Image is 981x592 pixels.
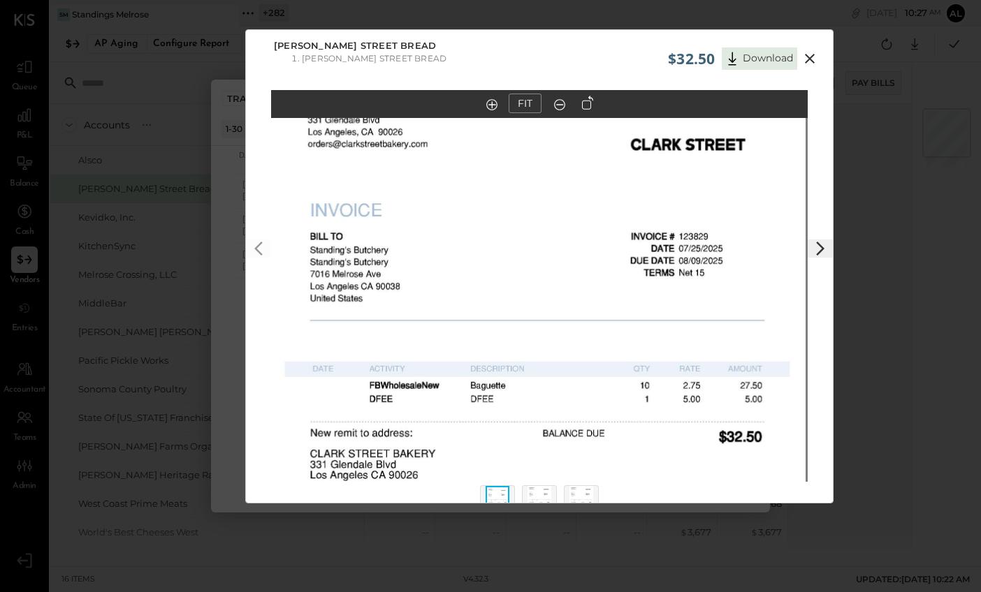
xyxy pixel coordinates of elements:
[302,53,446,64] li: [PERSON_NAME] Street Bread
[569,486,593,517] img: Thumbnail 3
[668,49,715,68] span: $32.50
[722,47,797,70] button: Download
[509,94,542,113] button: FIT
[528,486,551,517] img: Thumbnail 2
[274,39,436,53] span: [PERSON_NAME] Street Bread
[486,486,509,517] img: Thumbnail 1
